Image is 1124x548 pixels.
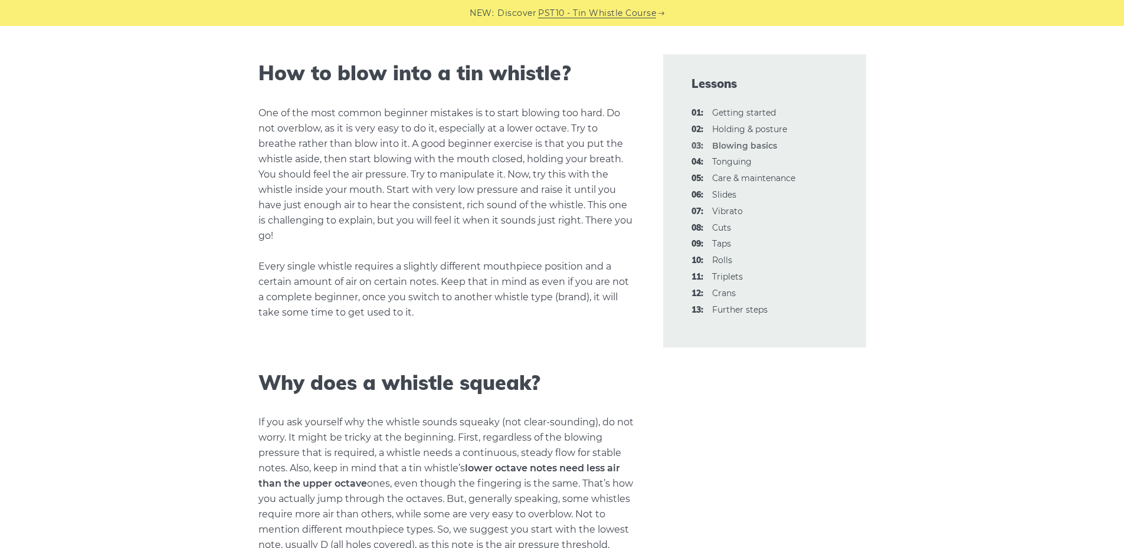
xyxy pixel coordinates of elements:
[692,221,703,235] span: 08:
[712,107,776,118] a: 01:Getting started
[692,205,703,219] span: 07:
[712,238,731,249] a: 09:Taps
[692,106,703,120] span: 01:
[692,172,703,186] span: 05:
[692,287,703,301] span: 12:
[712,304,768,315] a: 13:Further steps
[712,140,777,151] strong: Blowing basics
[712,156,752,167] a: 04:Tonguing
[712,288,736,298] a: 12:Crans
[258,371,635,395] h2: Why does a whistle squeak?
[692,237,703,251] span: 09:
[712,222,731,233] a: 08:Cuts
[712,124,787,134] a: 02:Holding & posture
[712,255,732,265] a: 10:Rolls
[712,189,736,200] a: 06:Slides
[692,254,703,268] span: 10:
[692,76,838,92] span: Lessons
[692,123,703,137] span: 02:
[692,303,703,317] span: 13:
[497,6,536,20] span: Discover
[538,6,656,20] a: PST10 - Tin Whistle Course
[692,139,703,153] span: 03:
[712,271,743,282] a: 11:Triplets
[258,106,635,320] p: One of the most common beginner mistakes is to start blowing too hard. Do not overblow, as it is ...
[692,155,703,169] span: 04:
[258,61,635,86] h2: How to blow into a tin whistle?
[712,206,743,216] a: 07:Vibrato
[692,270,703,284] span: 11:
[712,173,795,183] a: 05:Care & maintenance
[470,6,494,20] span: NEW:
[692,188,703,202] span: 06:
